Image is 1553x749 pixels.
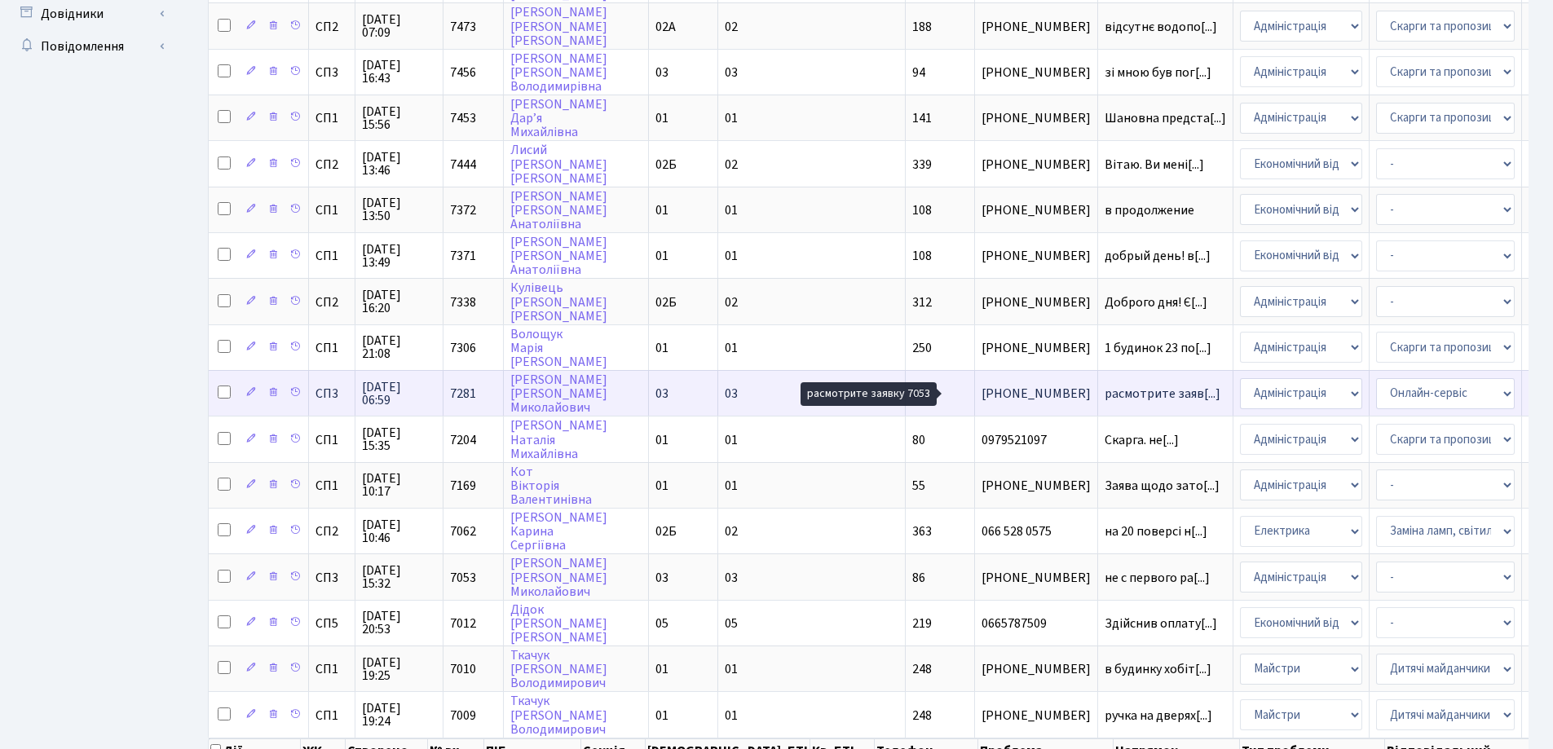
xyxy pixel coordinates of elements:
span: 7473 [450,18,476,36]
span: СП5 [315,617,348,630]
span: 03 [725,385,738,403]
span: 250 [912,339,932,357]
span: СП1 [315,341,348,355]
span: СП1 [315,249,348,262]
span: СП2 [315,158,348,171]
span: Вітаю. Ви мені[...] [1105,156,1204,174]
span: 55 [912,477,925,495]
span: [PHONE_NUMBER] [982,20,1091,33]
span: 108 [912,247,932,265]
span: [DATE] 16:20 [362,289,436,315]
span: 02А [655,18,676,36]
span: [DATE] 10:17 [362,472,436,498]
span: 01 [655,201,668,219]
span: 02 [725,522,738,540]
span: СП1 [315,112,348,125]
span: СП1 [315,434,348,447]
span: 248 [912,707,932,725]
span: 1 будинок 23 по[...] [1105,339,1211,357]
span: [PHONE_NUMBER] [982,341,1091,355]
span: 02 [725,156,738,174]
span: 7281 [450,385,476,403]
span: СП2 [315,296,348,309]
span: 01 [655,247,668,265]
a: [PERSON_NAME][PERSON_NAME]Миколайович [510,555,607,601]
span: 02 [725,293,738,311]
span: [DATE] 21:08 [362,334,436,360]
span: Заява щодо зато[...] [1105,477,1220,495]
span: [DATE] 06:59 [362,381,436,407]
span: 03 [655,569,668,587]
span: 01 [655,477,668,495]
span: 01 [725,431,738,449]
span: [PHONE_NUMBER] [982,571,1091,584]
a: Ткачук[PERSON_NAME]Володимирович [510,693,607,738]
div: расмотрите заявку 7053 [801,382,937,406]
span: 01 [655,339,668,357]
span: 7169 [450,477,476,495]
span: 01 [725,477,738,495]
span: добрый день! в[...] [1105,247,1211,265]
a: [PERSON_NAME][PERSON_NAME][PERSON_NAME] [510,4,607,50]
span: 03 [725,569,738,587]
span: 7456 [450,64,476,82]
span: СП2 [315,525,348,538]
span: 03 [655,385,668,403]
span: [PHONE_NUMBER] [982,249,1091,262]
span: [PHONE_NUMBER] [982,158,1091,171]
span: 01 [725,201,738,219]
span: [DATE] 13:50 [362,196,436,222]
a: Лисий[PERSON_NAME][PERSON_NAME] [510,142,607,187]
a: Повідомлення [8,30,171,63]
span: 066 528 0575 [982,525,1091,538]
a: [PERSON_NAME][PERSON_NAME]Анатоліївна [510,233,607,279]
a: Кулівець[PERSON_NAME][PERSON_NAME] [510,280,607,325]
span: 01 [655,431,668,449]
span: 94 [912,64,925,82]
a: КотВікторіяВалентинівна [510,463,592,509]
span: 7306 [450,339,476,357]
span: [PHONE_NUMBER] [982,112,1091,125]
span: [DATE] 19:24 [362,702,436,728]
span: 86 [912,569,925,587]
span: СП3 [315,387,348,400]
a: [PERSON_NAME]КаринаСергіївна [510,509,607,554]
span: [DATE] 07:09 [362,13,436,39]
span: [DATE] 20:53 [362,610,436,636]
span: 02 [725,18,738,36]
span: [DATE] 10:46 [362,518,436,544]
span: 219 [912,615,932,632]
span: Скарга. не[...] [1105,431,1179,449]
span: 7062 [450,522,476,540]
span: 7010 [450,660,476,678]
span: в будинку хобіт[...] [1105,660,1211,678]
span: 363 [912,522,932,540]
span: 05 [725,615,738,632]
span: 01 [725,707,738,725]
span: 7338 [450,293,476,311]
span: [PHONE_NUMBER] [982,479,1091,492]
span: [PHONE_NUMBER] [982,709,1091,722]
span: СП1 [315,709,348,722]
span: СП1 [315,204,348,217]
a: ВолощукМарія[PERSON_NAME] [510,325,607,371]
span: СП1 [315,663,348,676]
span: 02Б [655,293,677,311]
span: [PHONE_NUMBER] [982,387,1091,400]
span: 108 [912,201,932,219]
a: Дідок[PERSON_NAME][PERSON_NAME] [510,601,607,646]
span: 01 [655,707,668,725]
span: [DATE] 15:32 [362,564,436,590]
a: [PERSON_NAME][PERSON_NAME]Володимирівна [510,50,607,95]
span: 01 [725,109,738,127]
span: [PHONE_NUMBER] [982,296,1091,309]
span: 7444 [450,156,476,174]
span: 01 [725,247,738,265]
span: СП3 [315,66,348,79]
span: 0979521097 [982,434,1091,447]
span: 01 [655,109,668,127]
span: 05 [655,615,668,632]
span: 7012 [450,615,476,632]
span: на 20 поверсі н[...] [1105,522,1207,540]
span: 7453 [450,109,476,127]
